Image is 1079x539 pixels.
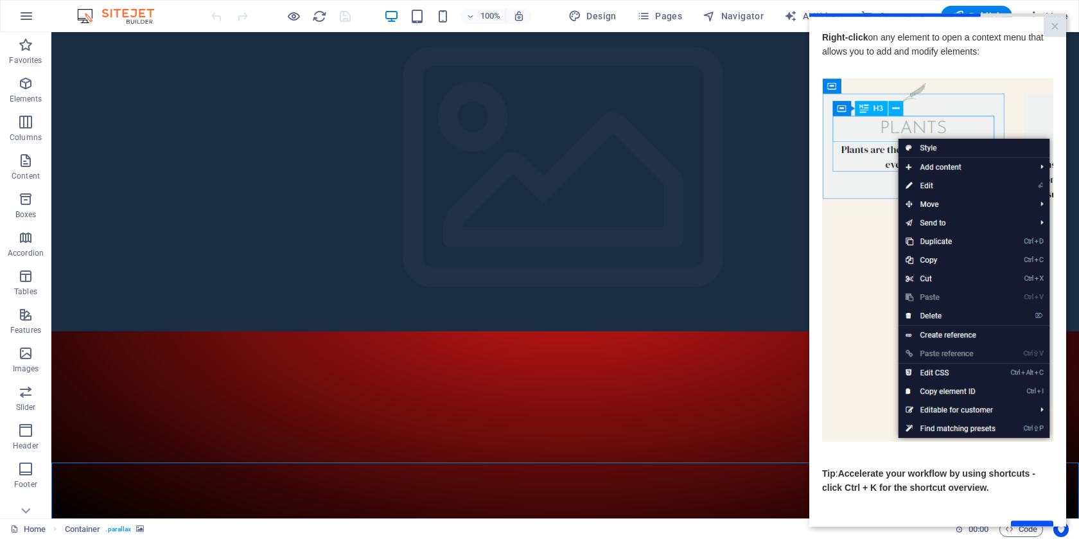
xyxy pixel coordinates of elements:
p: Accordion [8,248,44,258]
span: Publish [951,10,1002,22]
span: : [26,455,29,465]
a: Next [202,508,244,531]
span: Commerce [861,10,925,22]
img: Editor Logo [74,8,170,24]
p: Header [13,441,39,451]
button: Pages [632,6,687,26]
button: AI Writer [779,6,845,26]
span: More [1028,10,1068,22]
h6: 100% [480,8,500,24]
p: Content [12,171,40,181]
i: Reload page [312,9,327,24]
i: On resize automatically adjust zoom level to fit chosen device. [513,10,525,22]
button: reload [311,8,327,24]
button: Publish [941,6,1012,26]
span: . parallax [105,522,131,537]
span: AI Writer [784,10,840,22]
p: Elements [10,94,42,104]
button: Navigator [697,6,769,26]
span: Accelerate your workflow by using shortcuts - click Ctrl + K for the shortcut overview. [13,455,226,479]
button: Commerce [855,6,931,26]
p: Slider [16,402,36,412]
i: This element contains a background [136,526,144,533]
button: Design [563,6,622,26]
button: More [1022,6,1073,26]
span: : [978,524,979,534]
button: Usercentrics [1053,522,1069,537]
span: on any element to open a context menu that allows you to add and modify elements: [13,19,234,43]
p: Features [10,325,41,335]
p: Columns [10,132,42,143]
span: Click to select. Double-click to edit [65,522,101,537]
p: Images [13,364,39,374]
a: Click to cancel selection. Double-click to open Pages [10,522,46,537]
div: Design (Ctrl+Alt+Y) [563,6,622,26]
span: 00 00 [969,522,988,537]
button: Code [999,522,1043,537]
strong: Right-click [13,19,59,29]
button: 100% [461,8,506,24]
h6: Session time [955,522,989,537]
p: Favorites [9,55,42,66]
p: Boxes [15,209,37,220]
p: Tables [14,287,37,297]
nav: breadcrumb [65,522,145,537]
a: Close modal [234,4,257,24]
span: Navigator [703,10,764,22]
span: Pages [637,10,682,22]
span: Design [568,10,617,22]
span: Tip [13,455,26,465]
p: Footer [14,479,37,490]
span: Code [1005,522,1037,537]
button: Click here to leave preview mode and continue editing [286,8,301,24]
p: ​ [13,429,244,443]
